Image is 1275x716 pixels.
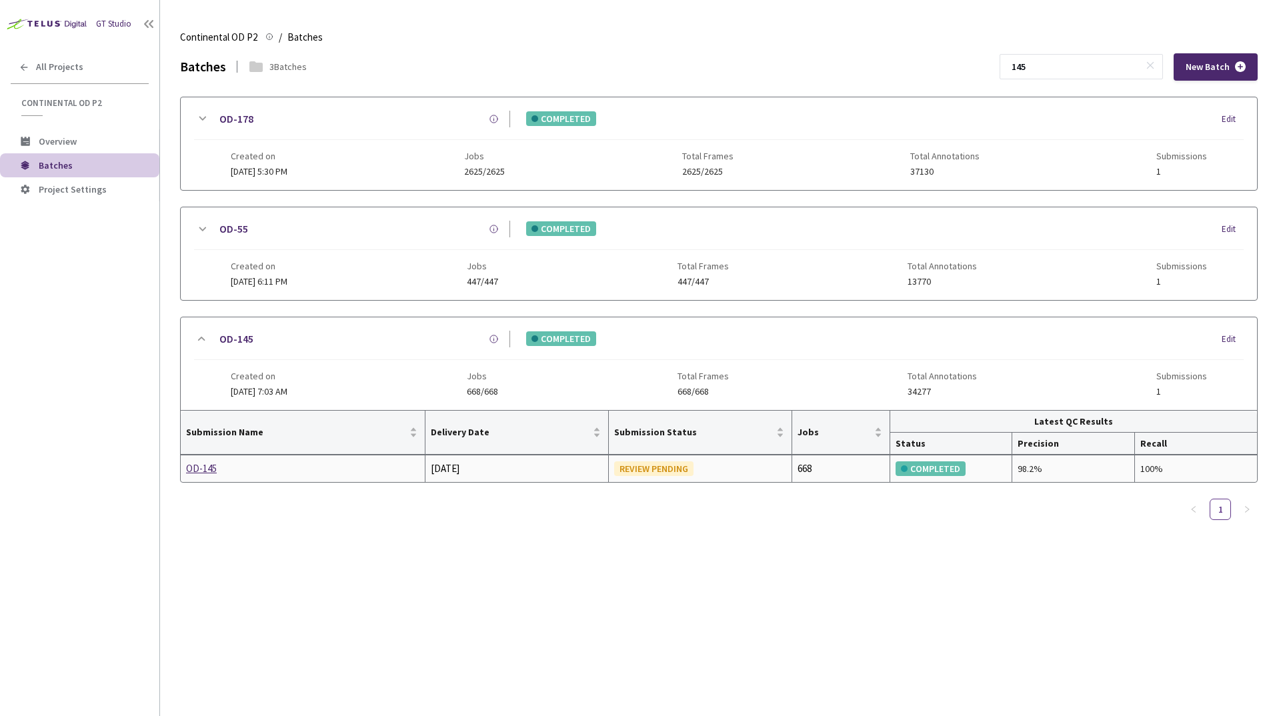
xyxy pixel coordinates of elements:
[231,275,287,287] span: [DATE] 6:11 PM
[1190,505,1198,513] span: left
[1210,499,1231,520] li: 1
[186,427,407,437] span: Submission Name
[910,151,980,161] span: Total Annotations
[678,277,729,287] span: 447/447
[1236,499,1258,520] button: right
[614,427,774,437] span: Submission Status
[96,18,131,31] div: GT Studio
[1012,433,1134,455] th: Precision
[180,29,257,45] span: Continental OD P2
[682,167,734,177] span: 2625/2625
[526,331,596,346] div: COMPLETED
[678,261,729,271] span: Total Frames
[1140,461,1252,476] div: 100%
[180,57,226,77] div: Batches
[1222,223,1244,236] div: Edit
[908,371,977,381] span: Total Annotations
[678,387,729,397] span: 668/668
[526,111,596,126] div: COMPLETED
[39,159,73,171] span: Batches
[1156,387,1207,397] span: 1
[1156,371,1207,381] span: Submissions
[467,371,498,381] span: Jobs
[181,317,1257,410] div: OD-145COMPLETEDEditCreated on[DATE] 7:03 AMJobs668/668Total Frames668/668Total Annotations34277Su...
[21,97,141,109] span: Continental OD P2
[609,411,792,455] th: Submission Status
[231,151,287,161] span: Created on
[1243,505,1251,513] span: right
[186,461,327,477] a: OD-145
[908,261,977,271] span: Total Annotations
[464,167,505,177] span: 2625/2625
[464,151,505,161] span: Jobs
[678,371,729,381] span: Total Frames
[231,385,287,397] span: [DATE] 7:03 AM
[231,261,287,271] span: Created on
[798,427,872,437] span: Jobs
[1135,433,1257,455] th: Recall
[1236,499,1258,520] li: Next Page
[1156,151,1207,161] span: Submissions
[526,221,596,236] div: COMPLETED
[1156,277,1207,287] span: 1
[1222,113,1244,126] div: Edit
[467,387,498,397] span: 668/668
[1186,61,1230,73] span: New Batch
[908,387,977,397] span: 34277
[467,277,498,287] span: 447/447
[1222,333,1244,346] div: Edit
[181,207,1257,300] div: OD-55COMPLETEDEditCreated on[DATE] 6:11 PMJobs447/447Total Frames447/447Total Annotations13770Sub...
[425,411,609,455] th: Delivery Date
[1156,167,1207,177] span: 1
[467,261,498,271] span: Jobs
[181,411,425,455] th: Submission Name
[1004,55,1146,79] input: Search
[279,29,282,45] li: /
[1183,499,1204,520] button: left
[1018,461,1128,476] div: 98.2%
[287,29,323,45] span: Batches
[219,331,253,347] a: OD-145
[896,461,966,476] div: COMPLETED
[910,167,980,177] span: 37130
[39,183,107,195] span: Project Settings
[39,135,77,147] span: Overview
[269,60,307,73] div: 3 Batches
[431,427,590,437] span: Delivery Date
[231,371,287,381] span: Created on
[798,461,884,477] div: 668
[219,221,248,237] a: OD-55
[890,411,1257,433] th: Latest QC Results
[431,461,603,477] div: [DATE]
[1210,499,1230,519] a: 1
[231,165,287,177] span: [DATE] 5:30 PM
[219,111,253,127] a: OD-178
[181,97,1257,190] div: OD-178COMPLETEDEditCreated on[DATE] 5:30 PMJobs2625/2625Total Frames2625/2625Total Annotations371...
[614,461,694,476] div: REVIEW PENDING
[792,411,890,455] th: Jobs
[682,151,734,161] span: Total Frames
[1183,499,1204,520] li: Previous Page
[890,433,1012,455] th: Status
[908,277,977,287] span: 13770
[36,61,83,73] span: All Projects
[1156,261,1207,271] span: Submissions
